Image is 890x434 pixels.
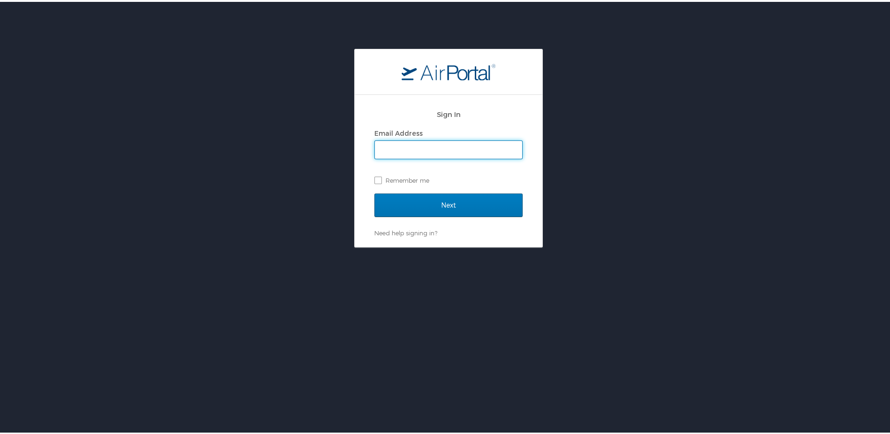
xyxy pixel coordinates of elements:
[374,171,523,186] label: Remember me
[374,227,437,235] a: Need help signing in?
[402,62,495,78] img: logo
[374,107,523,118] h2: Sign In
[374,127,423,135] label: Email Address
[374,192,523,215] input: Next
